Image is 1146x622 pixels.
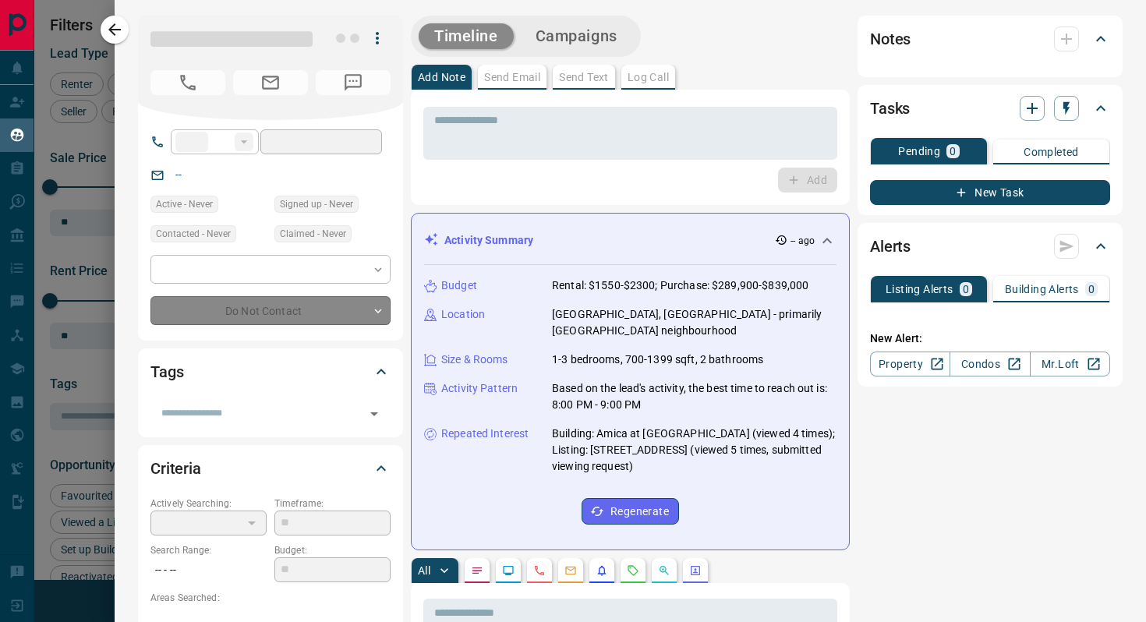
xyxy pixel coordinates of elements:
span: No Number [316,70,391,95]
svg: Emails [564,564,577,577]
p: Based on the lead's activity, the best time to reach out is: 8:00 PM - 9:00 PM [552,380,837,413]
button: Open [363,403,385,425]
div: Notes [870,20,1110,58]
svg: Lead Browsing Activity [502,564,515,577]
h2: Alerts [870,234,911,259]
div: Alerts [870,228,1110,265]
p: Location [441,306,485,323]
span: No Number [150,70,225,95]
span: Claimed - Never [280,226,346,242]
h2: Criteria [150,456,201,481]
p: Budget: [274,543,391,557]
svg: Notes [471,564,483,577]
div: Tags [150,353,391,391]
svg: Requests [627,564,639,577]
svg: Calls [533,564,546,577]
h2: Tags [150,359,183,384]
p: [GEOGRAPHIC_DATA], [GEOGRAPHIC_DATA] - primarily [GEOGRAPHIC_DATA] neighbourhood [552,306,837,339]
button: Timeline [419,23,514,49]
p: Size & Rooms [441,352,508,368]
span: Active - Never [156,196,213,212]
p: 0 [950,146,956,157]
p: Add Note [418,72,465,83]
p: Activity Pattern [441,380,518,397]
span: Signed up - Never [280,196,353,212]
p: Repeated Interest [441,426,529,442]
div: Tasks [870,90,1110,127]
p: Timeframe: [274,497,391,511]
span: Contacted - Never [156,226,231,242]
h2: Tasks [870,96,910,121]
p: Listing Alerts [886,284,953,295]
p: 0 [963,284,969,295]
p: Areas Searched: [150,591,391,605]
p: Budget [441,277,477,294]
div: Criteria [150,450,391,487]
p: Rental: $1550-$2300; Purchase: $289,900-$839,000 [552,277,808,294]
a: Mr.Loft [1030,352,1110,376]
button: Campaigns [520,23,633,49]
p: Actively Searching: [150,497,267,511]
span: No Email [233,70,308,95]
button: New Task [870,180,1110,205]
svg: Agent Actions [689,564,702,577]
p: All [418,565,430,576]
p: 0 [1088,284,1095,295]
button: Regenerate [582,498,679,525]
svg: Listing Alerts [596,564,608,577]
div: Activity Summary-- ago [424,226,837,255]
p: -- ago [791,234,815,248]
p: Pending [898,146,940,157]
p: Activity Summary [444,232,533,249]
p: Completed [1024,147,1079,157]
a: Condos [950,352,1030,376]
p: Search Range: [150,543,267,557]
div: Do Not Contact [150,296,391,325]
p: 1-3 bedrooms, 700-1399 sqft, 2 bathrooms [552,352,763,368]
p: -- - -- [150,557,267,583]
p: New Alert: [870,330,1110,347]
p: Building: Amica at [GEOGRAPHIC_DATA] (viewed 4 times); Listing: [STREET_ADDRESS] (viewed 5 times,... [552,426,837,475]
h2: Notes [870,27,911,51]
a: -- [175,168,182,181]
svg: Opportunities [658,564,670,577]
p: Building Alerts [1005,284,1079,295]
a: Property [870,352,950,376]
